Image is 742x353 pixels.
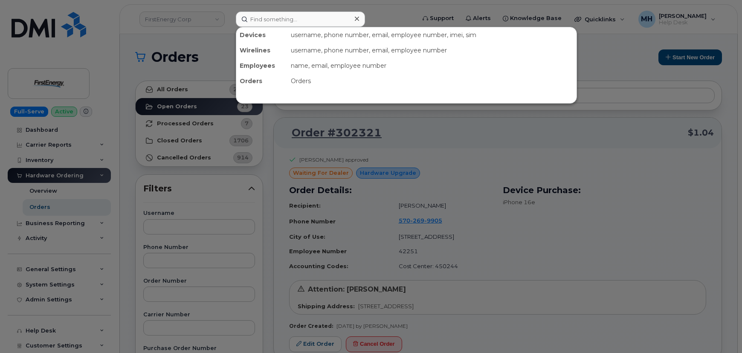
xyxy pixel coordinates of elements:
[287,43,577,58] div: username, phone number, email, employee number
[236,58,287,73] div: Employees
[287,73,577,89] div: Orders
[705,316,736,347] iframe: Messenger Launcher
[287,27,577,43] div: username, phone number, email, employee number, imei, sim
[236,43,287,58] div: Wirelines
[236,73,287,89] div: Orders
[236,27,287,43] div: Devices
[287,58,577,73] div: name, email, employee number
